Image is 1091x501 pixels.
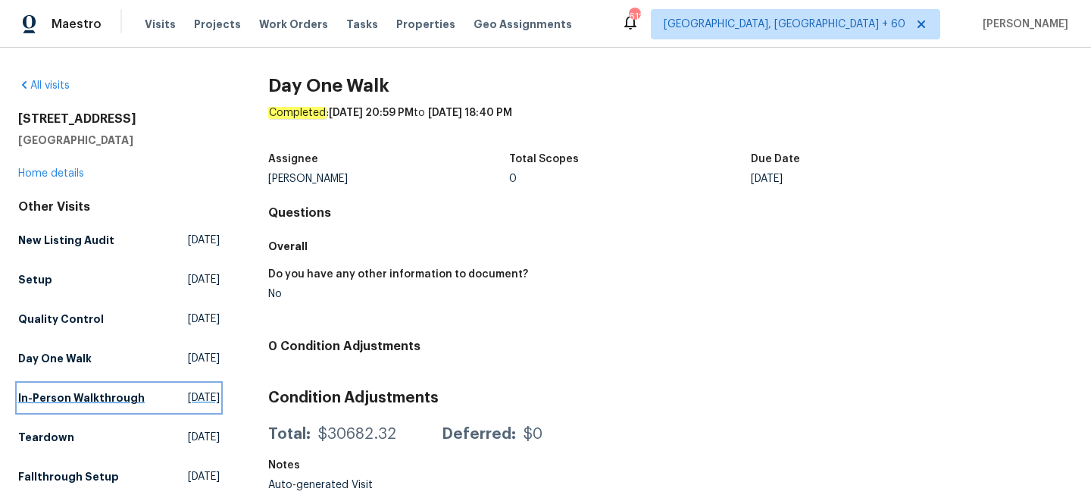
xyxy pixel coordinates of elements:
[18,463,220,490] a: Fallthrough Setup[DATE]
[396,17,455,32] span: Properties
[329,108,414,118] span: [DATE] 20:59 PM
[428,108,512,118] span: [DATE] 18:40 PM
[977,17,1068,32] span: [PERSON_NAME]
[268,269,528,280] h5: Do you have any other information to document?
[442,427,516,442] div: Deferred:
[751,174,993,184] div: [DATE]
[188,390,220,405] span: [DATE]
[18,111,220,127] h2: [STREET_ADDRESS]
[18,351,92,366] h5: Day One Walk
[268,78,1073,93] h2: Day One Walk
[268,154,318,164] h5: Assignee
[18,199,220,214] div: Other Visits
[259,17,328,32] span: Work Orders
[509,174,751,184] div: 0
[18,469,119,484] h5: Fallthrough Setup
[268,105,1073,145] div: : to
[18,233,114,248] h5: New Listing Audit
[18,272,52,287] h5: Setup
[18,384,220,412] a: In-Person Walkthrough[DATE]
[52,17,102,32] span: Maestro
[188,233,220,248] span: [DATE]
[18,168,84,179] a: Home details
[188,430,220,445] span: [DATE]
[268,107,327,119] em: Completed
[318,427,396,442] div: $30682.32
[18,305,220,333] a: Quality Control[DATE]
[751,154,800,164] h5: Due Date
[188,312,220,327] span: [DATE]
[268,460,300,471] h5: Notes
[268,480,510,490] div: Auto-generated Visit
[268,339,1073,354] h4: 0 Condition Adjustments
[268,427,311,442] div: Total:
[268,174,510,184] div: [PERSON_NAME]
[188,469,220,484] span: [DATE]
[18,424,220,451] a: Teardown[DATE]
[18,390,145,405] h5: In-Person Walkthrough
[194,17,241,32] span: Projects
[188,272,220,287] span: [DATE]
[18,133,220,148] h5: [GEOGRAPHIC_DATA]
[18,266,220,293] a: Setup[DATE]
[18,80,70,91] a: All visits
[145,17,176,32] span: Visits
[474,17,572,32] span: Geo Assignments
[346,19,378,30] span: Tasks
[268,205,1073,221] h4: Questions
[18,312,104,327] h5: Quality Control
[18,430,74,445] h5: Teardown
[664,17,905,32] span: [GEOGRAPHIC_DATA], [GEOGRAPHIC_DATA] + 60
[18,345,220,372] a: Day One Walk[DATE]
[524,427,542,442] div: $0
[188,351,220,366] span: [DATE]
[629,9,639,24] div: 612
[18,227,220,254] a: New Listing Audit[DATE]
[268,289,658,299] div: No
[268,239,1073,254] h5: Overall
[509,154,579,164] h5: Total Scopes
[268,390,1073,405] h3: Condition Adjustments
